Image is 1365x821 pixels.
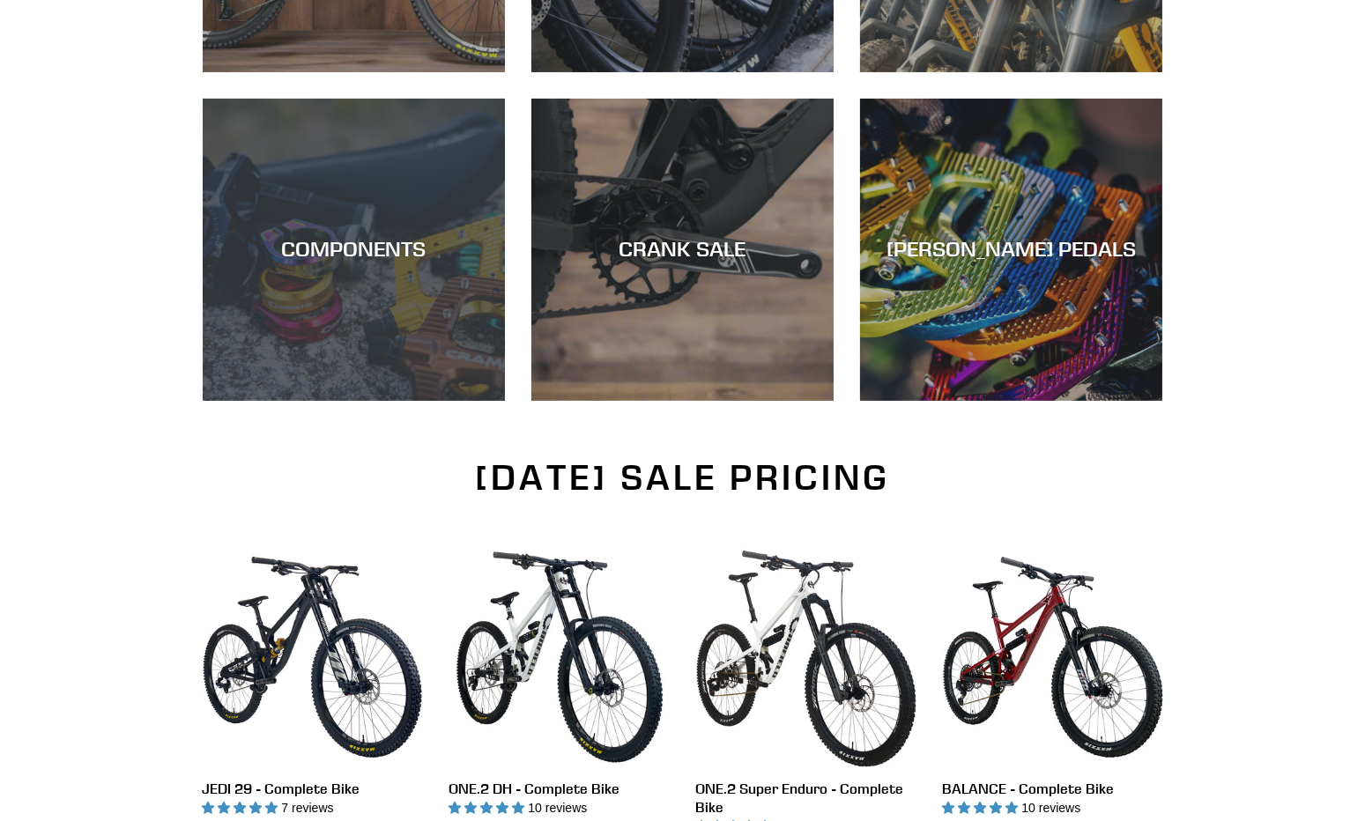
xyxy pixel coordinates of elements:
[531,99,834,401] a: CRANK SALE
[203,99,505,401] a: COMPONENTS
[860,99,1162,401] a: [PERSON_NAME] PEDALS
[531,237,834,263] div: CRANK SALE
[860,237,1162,263] div: [PERSON_NAME] PEDALS
[203,456,1163,499] h2: [DATE] SALE PRICING
[203,237,505,263] div: COMPONENTS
